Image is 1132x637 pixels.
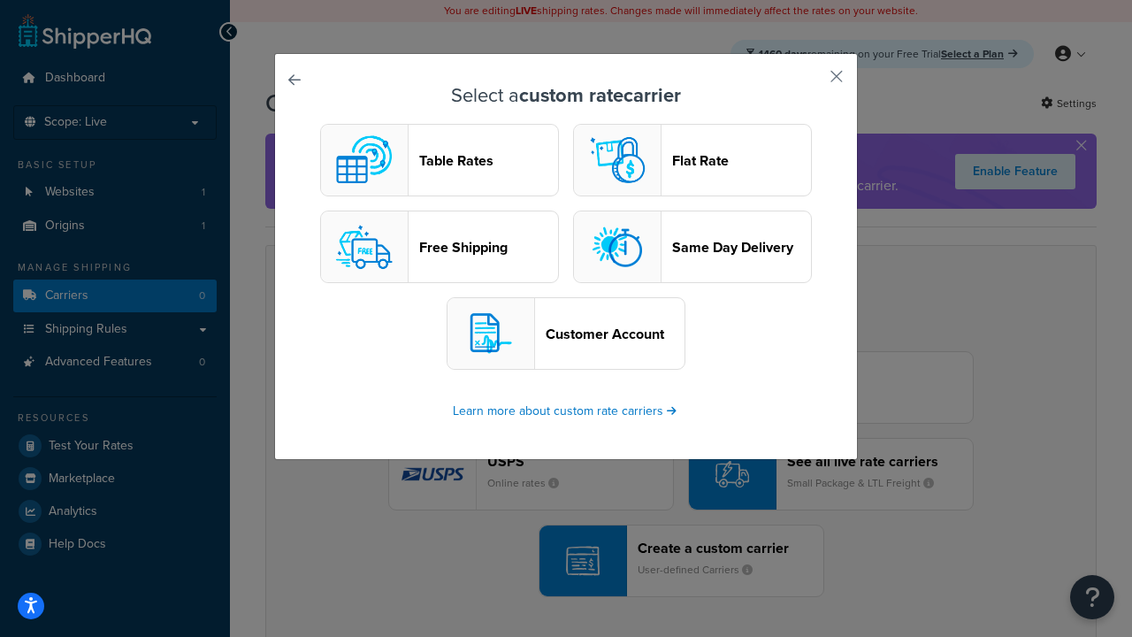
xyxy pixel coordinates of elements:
header: Free Shipping [419,239,558,256]
header: Table Rates [419,152,558,169]
a: Learn more about custom rate carriers [453,402,679,420]
header: Same Day Delivery [672,239,811,256]
button: free logoFree Shipping [320,211,559,283]
header: Flat Rate [672,152,811,169]
button: flat logoFlat Rate [573,124,812,196]
button: sameday logoSame Day Delivery [573,211,812,283]
header: Customer Account [546,326,685,342]
img: sameday logo [582,211,653,282]
img: flat logo [582,125,653,196]
img: free logo [329,211,400,282]
button: customerAccount logoCustomer Account [447,297,685,370]
strong: custom rate carrier [519,81,681,110]
img: custom logo [329,125,400,196]
h3: Select a [319,85,813,106]
img: customerAccount logo [455,298,526,369]
button: custom logoTable Rates [320,124,559,196]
